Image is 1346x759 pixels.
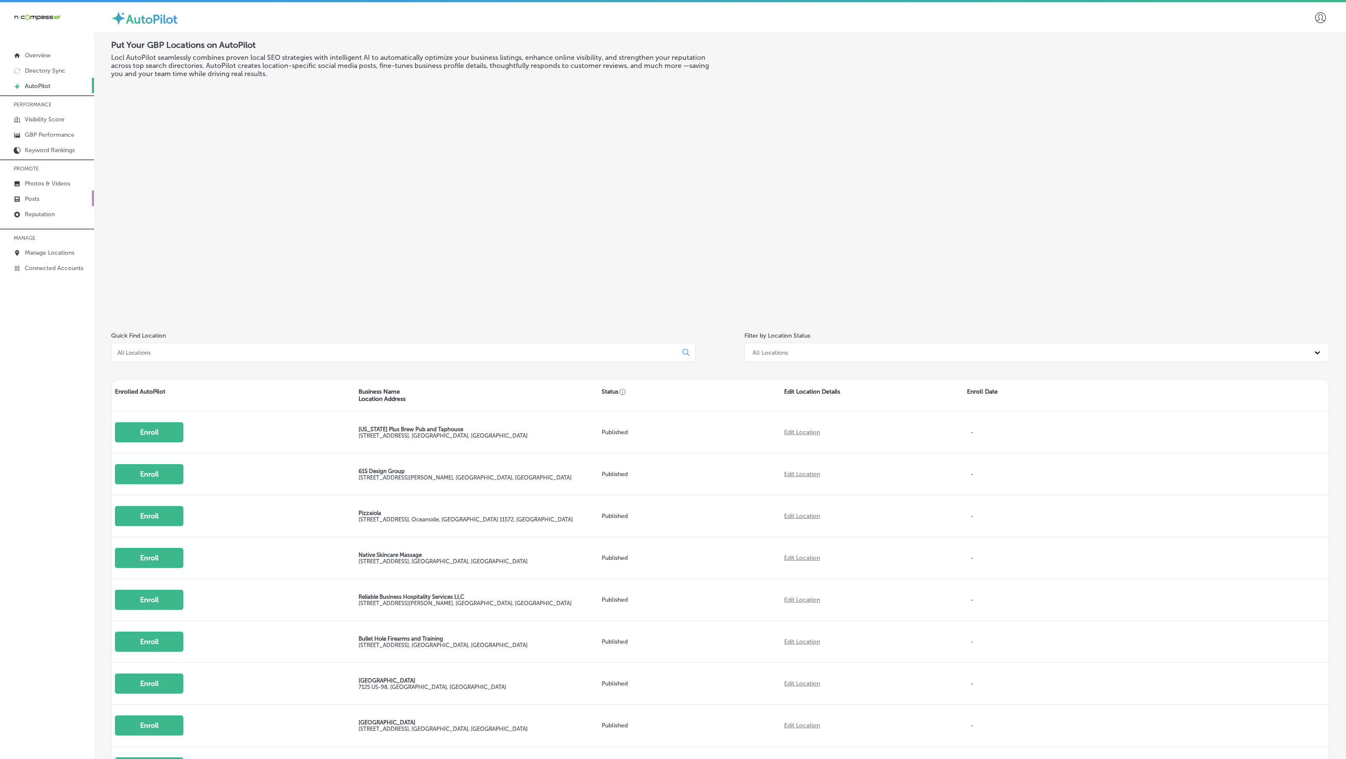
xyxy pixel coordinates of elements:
[25,67,65,74] p: Directory Sync
[25,52,50,59] p: Overview
[25,116,65,123] p: Visibility Score
[25,147,75,154] p: Keyword Rankings
[25,249,74,256] p: Manage Locations
[25,180,70,187] p: Photos & Videos
[25,131,74,138] p: GBP Performance
[25,82,50,90] p: AutoPilot
[14,13,61,21] img: 660ab0bf-5cc7-4cb8-ba1c-48b5ae0f18e60NCTV_CLogo_TV_Black_-500x88.png
[25,195,39,203] p: Posts
[25,211,55,218] p: Reputation
[25,265,83,272] p: Connected Accounts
